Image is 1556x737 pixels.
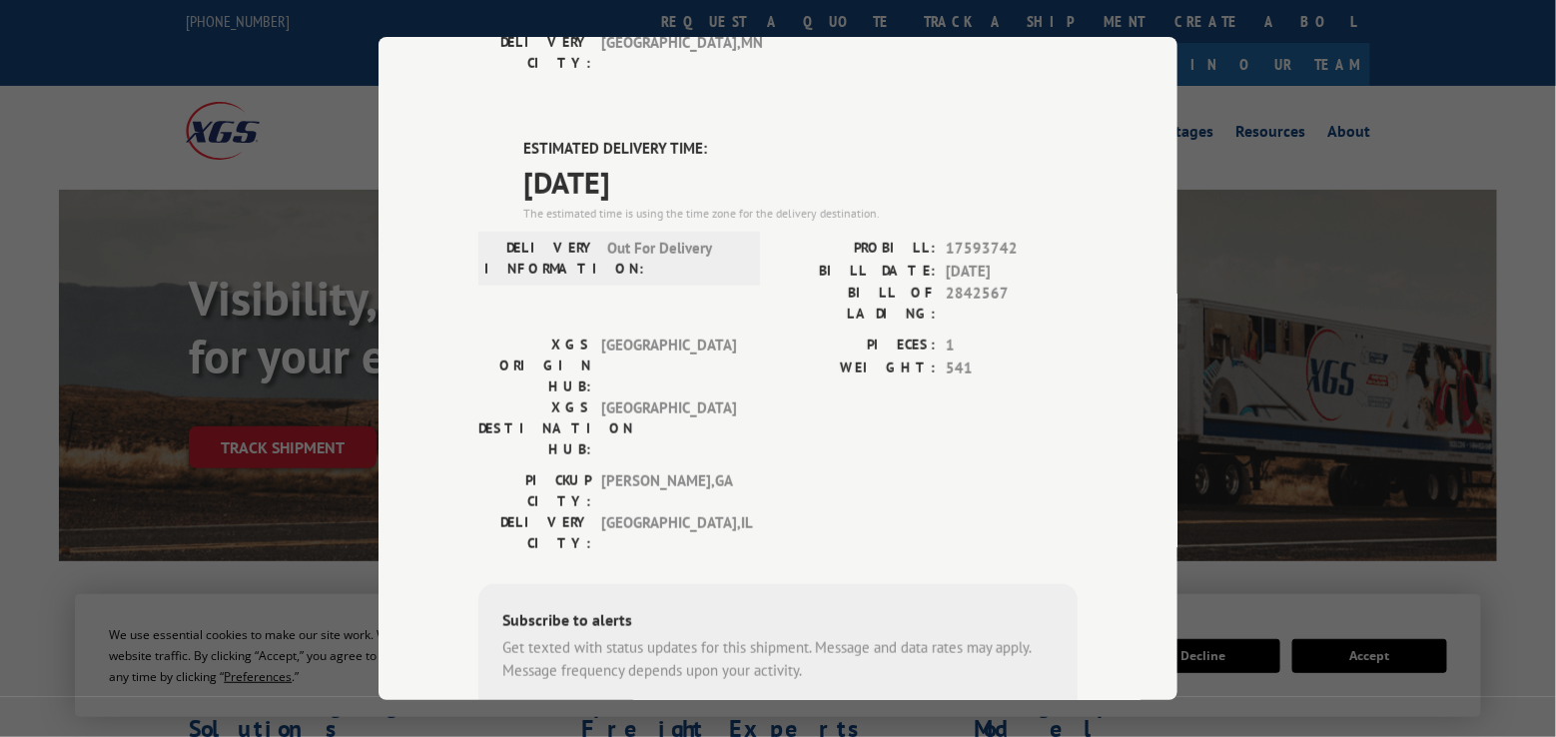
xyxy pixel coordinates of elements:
[484,238,597,280] label: DELIVERY INFORMATION:
[478,335,591,397] label: XGS ORIGIN HUB:
[946,260,1078,283] span: [DATE]
[601,470,736,512] span: [PERSON_NAME] , GA
[946,283,1078,325] span: 2842567
[778,260,936,283] label: BILL DATE:
[601,397,736,460] span: [GEOGRAPHIC_DATA]
[478,470,591,512] label: PICKUP CITY:
[601,335,736,397] span: [GEOGRAPHIC_DATA]
[778,283,936,325] label: BILL OF LADING:
[607,238,742,280] span: Out For Delivery
[502,637,1054,682] div: Get texted with status updates for this shipment. Message and data rates may apply. Message frequ...
[478,31,591,73] label: DELIVERY CITY:
[523,205,1078,223] div: The estimated time is using the time zone for the delivery destination.
[778,335,936,358] label: PIECES:
[478,397,591,460] label: XGS DESTINATION HUB:
[946,335,1078,358] span: 1
[502,608,1054,637] div: Subscribe to alerts
[478,512,591,554] label: DELIVERY CITY:
[778,357,936,379] label: WEIGHT:
[601,512,736,554] span: [GEOGRAPHIC_DATA] , IL
[601,31,736,73] span: [GEOGRAPHIC_DATA] , MN
[523,160,1078,205] span: [DATE]
[778,238,936,261] label: PROBILL:
[946,357,1078,379] span: 541
[946,238,1078,261] span: 17593742
[523,137,1078,160] label: ESTIMATED DELIVERY TIME:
